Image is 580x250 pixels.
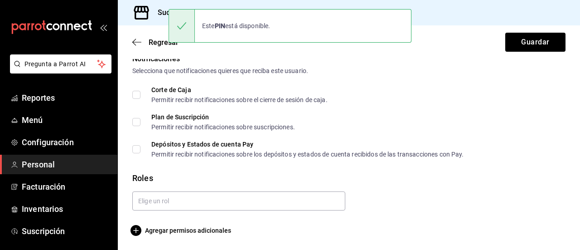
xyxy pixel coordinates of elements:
button: Regresar [132,38,179,47]
span: Facturación [22,181,110,193]
div: Permitir recibir notificaciones sobre el cierre de sesión de caja. [151,97,328,103]
input: Elige un rol [132,191,345,211]
span: Inventarios [22,203,110,215]
div: Corte de Caja [151,87,328,93]
div: Notificaciones [132,54,565,64]
span: Regresar [149,38,179,47]
span: Personal [22,158,110,171]
button: open_drawer_menu [100,24,107,31]
button: Pregunta a Parrot AI [10,54,111,74]
div: Selecciona que notificaciones quieres que reciba este usuario. [132,66,565,76]
div: Este está disponible. [195,16,277,36]
div: Permitir recibir notificaciones sobre los depósitos y estados de cuenta recibidos de las transacc... [151,151,464,157]
div: Plan de Suscripción [151,114,295,120]
span: Configuración [22,136,110,148]
div: Permitir recibir notificaciones sobre suscripciones. [151,124,295,130]
strong: PIN [215,22,225,29]
div: Roles [132,172,565,184]
div: Depósitos y Estados de cuenta Pay [151,141,464,147]
span: Suscripción [22,225,110,237]
button: Agregar permisos adicionales [132,225,231,236]
h3: Sucursal: Casa Cariñito (Gdl) [150,7,253,18]
button: Guardar [505,33,565,52]
span: Pregunta a Parrot AI [24,59,97,69]
span: Reportes [22,92,110,104]
a: Pregunta a Parrot AI [6,66,111,75]
span: Menú [22,114,110,126]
